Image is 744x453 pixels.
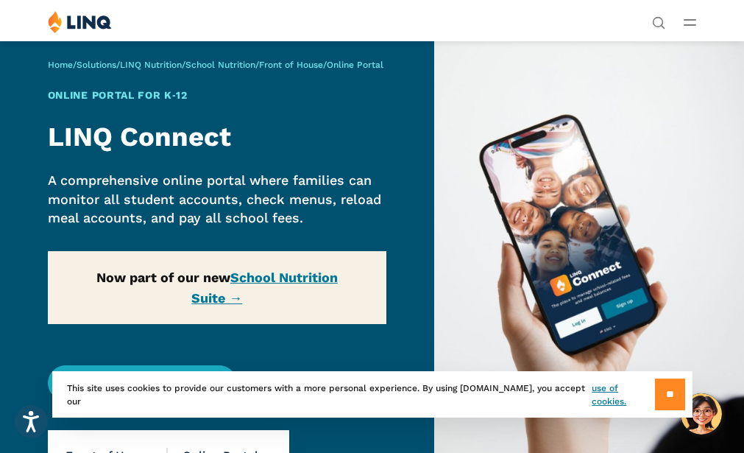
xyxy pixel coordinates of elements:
h1: Online Portal for K‑12 [48,88,386,103]
div: This site uses cookies to provide our customers with a more personal experience. By using [DOMAIN... [52,371,692,418]
button: Open Main Menu [684,14,696,30]
a: Home [48,60,73,70]
a: LINQ Connect Login [48,365,237,401]
p: A comprehensive online portal where families can monitor all student accounts, check menus, reloa... [48,171,386,228]
button: Open Search Bar [652,15,665,28]
img: LINQ | K‑12 Software [48,10,112,33]
span: / / / / / [48,60,383,70]
nav: Utility Navigation [652,10,665,28]
a: use of cookies. [592,382,654,408]
a: Solutions [77,60,116,70]
a: School Nutrition [185,60,255,70]
strong: Now part of our new [96,270,338,305]
button: Hello, have a question? Let’s chat. [681,393,722,435]
a: LINQ Nutrition [120,60,182,70]
strong: LINQ Connect [48,121,231,152]
a: School Nutrition Suite → [191,270,338,305]
span: Online Portal [327,60,383,70]
a: Front of House [259,60,323,70]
